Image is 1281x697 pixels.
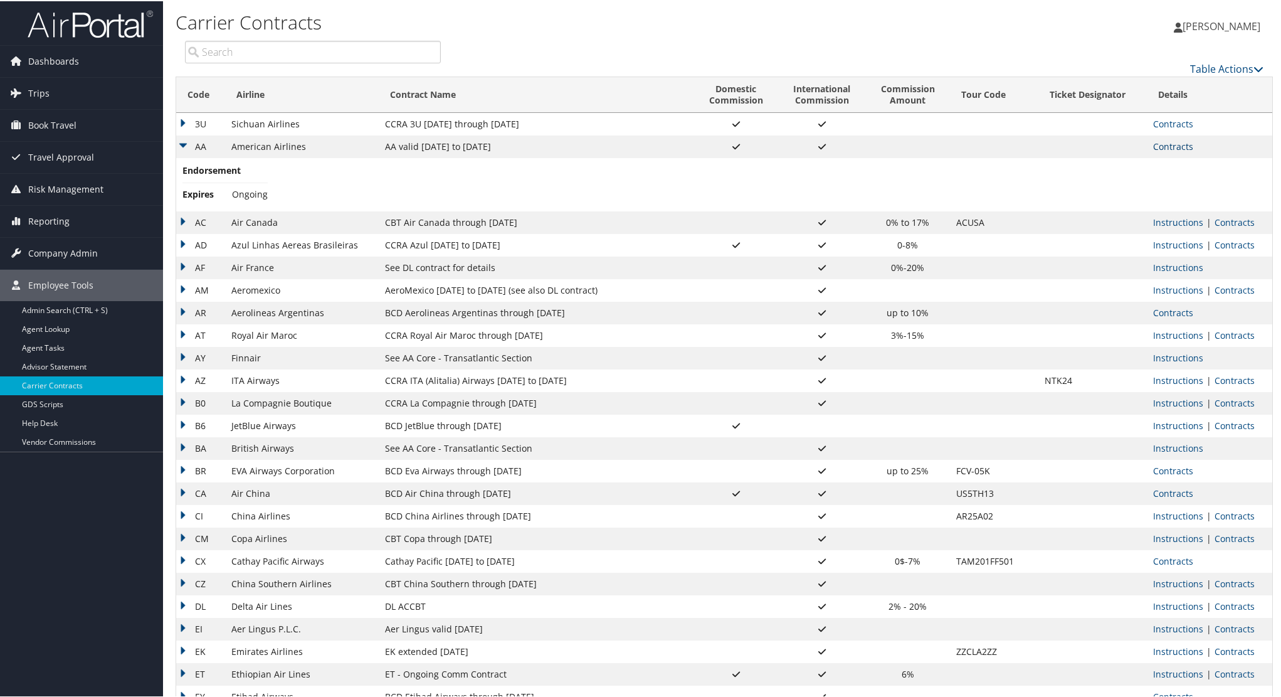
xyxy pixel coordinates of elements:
td: CCRA Azul [DATE] to [DATE] [379,233,694,255]
a: View Contracts [1215,328,1255,340]
td: BCD Eva Airways through [DATE] [379,459,694,481]
td: CBT China Southern through [DATE] [379,572,694,594]
td: BCD Air China through [DATE] [379,481,694,504]
td: CCRA Royal Air Maroc through [DATE] [379,323,694,346]
a: View Contracts [1215,644,1255,656]
span: | [1203,577,1215,588]
img: airportal-logo.png [28,8,153,38]
td: US5TH13 [950,481,1038,504]
a: View Ticketing Instructions [1153,599,1203,611]
td: Emirates Airlines [225,639,378,662]
td: EI [176,617,225,639]
span: | [1203,238,1215,250]
th: Details: activate to sort column ascending [1147,76,1272,112]
span: Risk Management [28,173,103,204]
a: View Contracts [1153,306,1193,317]
td: 0%-20% [866,255,950,278]
th: DomesticCommission: activate to sort column ascending [694,76,778,112]
th: Contract Name: activate to sort column ascending [379,76,694,112]
td: BR [176,459,225,481]
span: | [1203,644,1215,656]
td: TAM201FF501 [950,549,1038,572]
a: View Ticketing Instructions [1153,283,1203,295]
td: B6 [176,413,225,436]
td: Copa Airlines [225,526,378,549]
a: View Ticketing Instructions [1153,577,1203,588]
span: Expires [182,186,229,200]
td: AF [176,255,225,278]
td: Aer Lingus P.L.C. [225,617,378,639]
td: CZ [176,572,225,594]
th: Code: activate to sort column descending [176,76,225,112]
a: View Ticketing Instructions [1153,328,1203,340]
td: CCRA ITA (Alitalia) Airways [DATE] to [DATE] [379,368,694,391]
h1: Carrier Contracts [176,8,907,35]
td: AC [176,210,225,233]
a: View Contracts [1215,373,1255,385]
a: View Contracts [1153,486,1193,498]
a: View Ticketing Instructions [1153,644,1203,656]
td: CA [176,481,225,504]
td: B0 [176,391,225,413]
td: AM [176,278,225,301]
a: [PERSON_NAME] [1174,6,1273,44]
th: CommissionAmount: activate to sort column ascending [866,76,950,112]
a: View Contracts [1215,667,1255,679]
span: | [1203,283,1215,295]
td: AR [176,301,225,323]
span: | [1203,215,1215,227]
a: View Contracts [1215,283,1255,295]
td: ACUSA [950,210,1038,233]
td: CM [176,526,225,549]
span: | [1203,667,1215,679]
td: AA [176,134,225,157]
td: AZ [176,368,225,391]
td: ITA Airways [225,368,378,391]
td: ZZCLA2ZZ [950,639,1038,662]
a: View Ticketing Instructions [1153,622,1203,634]
td: EK extended [DATE] [379,639,694,662]
td: CBT Copa through [DATE] [379,526,694,549]
td: EK [176,639,225,662]
span: Dashboards [28,45,79,76]
a: View Contracts [1215,215,1255,227]
td: BCD JetBlue through [DATE] [379,413,694,436]
a: View Ticketing Instructions [1153,441,1203,453]
td: China Southern Airlines [225,572,378,594]
a: View Contracts [1153,554,1193,566]
td: 3%-15% [866,323,950,346]
td: Sichuan Airlines [225,112,378,134]
a: View Ticketing Instructions [1153,509,1203,521]
td: BCD China Airlines through [DATE] [379,504,694,526]
span: Travel Approval [28,141,94,172]
td: American Airlines [225,134,378,157]
a: View Contracts [1215,418,1255,430]
td: See AA Core - Transatlantic Section [379,346,694,368]
td: Delta Air Lines [225,594,378,617]
a: View Ticketing Instructions [1153,396,1203,408]
td: up to 25% [866,459,950,481]
td: FCV-05K [950,459,1038,481]
td: up to 10% [866,301,950,323]
span: | [1203,373,1215,385]
td: 0% to 17% [866,210,950,233]
td: AT [176,323,225,346]
a: View Contracts [1215,622,1255,634]
td: CBT Air Canada through [DATE] [379,210,694,233]
td: CX [176,549,225,572]
a: View Contracts [1153,139,1193,151]
a: View Contracts [1215,509,1255,521]
td: AR25A02 [950,504,1038,526]
td: NTK24 [1038,368,1147,391]
td: Cathay Pacific [DATE] to [DATE] [379,549,694,572]
th: Ticket Designator: activate to sort column ascending [1038,76,1147,112]
span: | [1203,418,1215,430]
td: China Airlines [225,504,378,526]
a: View Ticketing Instructions [1153,260,1203,272]
td: CCRA 3U [DATE] through [DATE] [379,112,694,134]
span: Ongoing [232,187,268,199]
span: Company Admin [28,237,98,268]
td: Aeromexico [225,278,378,301]
td: La Compagnie Boutique [225,391,378,413]
a: View Ticketing Instructions [1153,531,1203,543]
